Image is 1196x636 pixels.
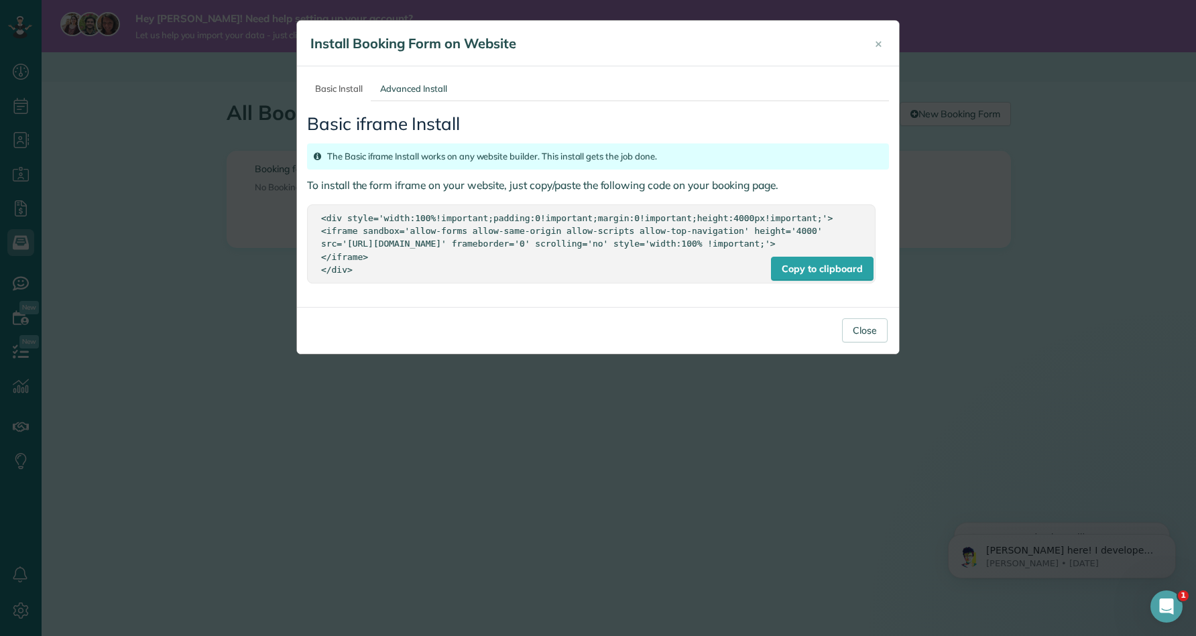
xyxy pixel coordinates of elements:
div: The Basic iframe Install works on any website builder. This install gets the job done. [307,143,889,170]
button: Close [865,27,892,60]
img: Profile image for Alexandre [30,40,52,62]
a: Advanced Install [372,76,455,101]
div: <div style='width:100%!important;padding:0!important;margin:0!important;height:4000px!important;'... [321,212,861,275]
p: Message from Alexandre, sent 1d ago [58,52,231,64]
h3: Basic iframe Install [307,115,889,134]
span: 1 [1178,590,1189,601]
p: [PERSON_NAME] here! I developed the software you're currently trialing (though I have help now!) ... [58,38,231,52]
a: Basic Install [307,76,371,101]
span: × [875,36,882,51]
h4: Install Booking Form on Website [310,34,853,53]
iframe: Intercom live chat [1150,590,1183,623]
div: message notification from Alexandre, 1d ago. Alex here! I developed the software you're currently... [20,28,248,72]
h4: To install the form iframe on your website, just copy/paste the following code on your booking page. [307,180,889,191]
button: Close [842,318,888,342]
div: Copy to clipboard [771,257,873,281]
